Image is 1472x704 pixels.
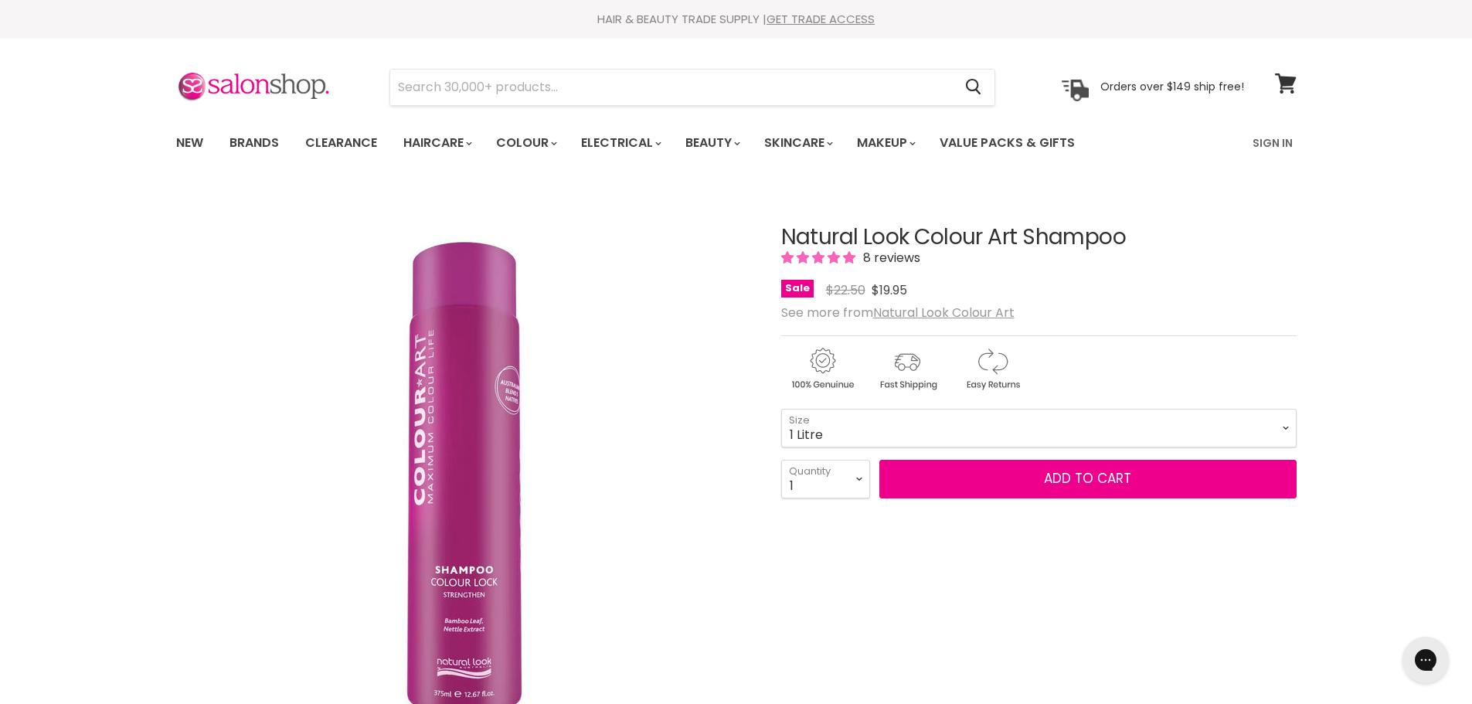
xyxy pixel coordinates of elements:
[569,127,671,159] a: Electrical
[954,70,994,105] button: Search
[157,121,1316,165] nav: Main
[781,280,814,298] span: Sale
[866,345,948,393] img: shipping.gif
[218,127,291,159] a: Brands
[781,226,1297,250] h1: Natural Look Colour Art Shampoo
[781,460,870,498] select: Quantity
[858,249,920,267] span: 8 reviews
[389,69,995,106] form: Product
[753,127,842,159] a: Skincare
[1100,80,1244,94] p: Orders over $149 ship free!
[826,281,865,299] span: $22.50
[165,121,1165,165] ul: Main menu
[767,11,875,27] a: GET TRADE ACCESS
[1395,631,1457,689] iframe: Gorgias live chat messenger
[484,127,566,159] a: Colour
[165,127,215,159] a: New
[157,12,1316,27] div: HAIR & BEAUTY TRADE SUPPLY |
[674,127,750,159] a: Beauty
[390,70,954,105] input: Search
[928,127,1086,159] a: Value Packs & Gifts
[879,460,1297,498] button: Add to cart
[1243,127,1302,159] a: Sign In
[845,127,925,159] a: Makeup
[872,281,907,299] span: $19.95
[392,127,481,159] a: Haircare
[781,345,863,393] img: genuine.gif
[294,127,389,159] a: Clearance
[781,304,1015,321] span: See more from
[873,304,1015,321] a: Natural Look Colour Art
[1044,469,1131,488] span: Add to cart
[951,345,1033,393] img: returns.gif
[781,249,858,267] span: 5.00 stars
